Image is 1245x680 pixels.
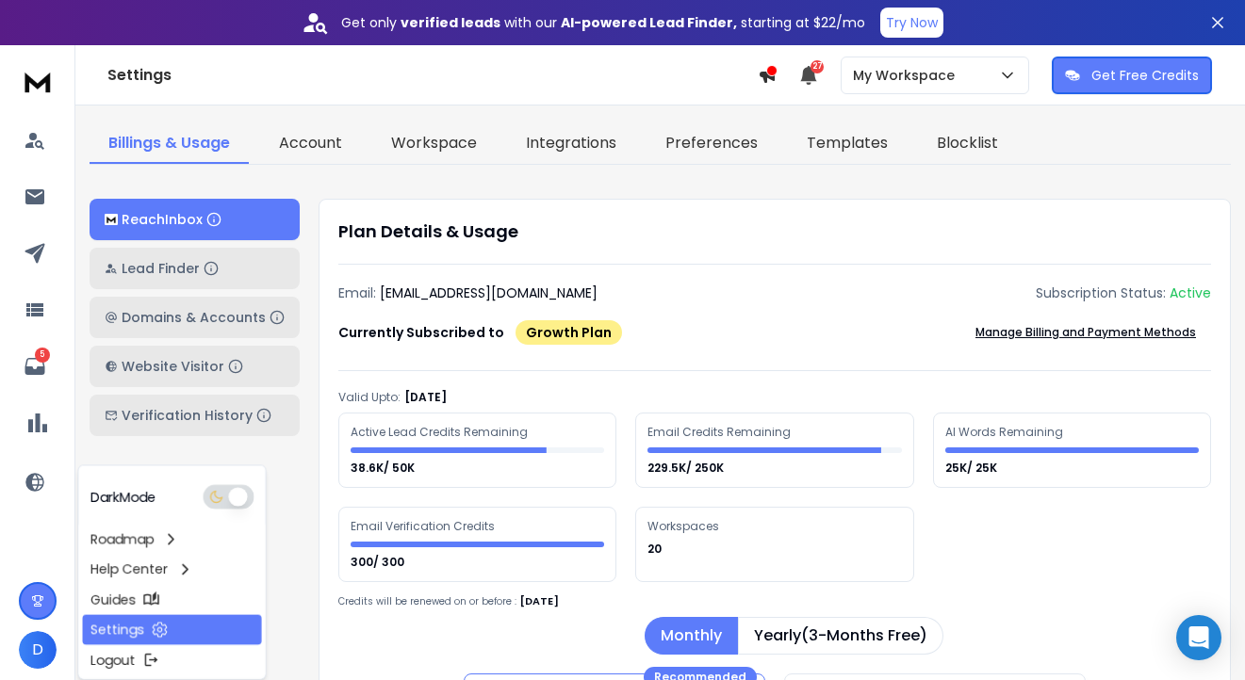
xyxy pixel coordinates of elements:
div: Email Verification Credits [351,519,498,534]
strong: AI-powered Lead Finder, [561,13,737,32]
a: Roadmap [83,525,262,555]
p: Get Free Credits [1091,66,1199,85]
button: Yearly(3-Months Free) [738,617,943,655]
button: Try Now [880,8,943,38]
div: AI Words Remaining [945,425,1066,440]
p: 25K/ 25K [945,461,1000,476]
button: Monthly [645,617,738,655]
p: 5 [35,348,50,363]
a: Account [260,124,361,164]
p: Try Now [886,13,938,32]
button: D [19,631,57,669]
p: Valid Upto: [338,390,401,405]
p: [DATE] [520,593,559,609]
img: logo [105,214,118,226]
button: Manage Billing and Payment Methods [960,314,1211,351]
p: Help Center [90,560,169,579]
a: Integrations [507,124,635,164]
div: Email Credits Remaining [647,425,794,440]
a: Guides [83,585,262,615]
div: Active [1170,283,1211,302]
a: Billings & Usage [90,124,249,164]
p: 38.6K/ 50K [351,461,418,476]
div: Growth Plan [516,320,622,345]
p: Subscription Status: [1036,283,1166,302]
div: Open Intercom Messenger [1176,615,1221,660]
p: [EMAIL_ADDRESS][DOMAIN_NAME] [380,283,598,302]
p: Logout [90,651,136,670]
p: Currently Subscribed to [338,323,504,342]
h1: Plan Details & Usage [338,219,1211,245]
p: 20 [647,542,664,557]
img: logo [19,64,57,99]
p: 300/ 300 [351,555,407,570]
p: Manage Billing and Payment Methods [975,325,1196,340]
button: Lead Finder [90,248,300,289]
p: Email: [338,283,376,302]
a: Preferences [647,124,777,164]
p: Credits will be renewed on or before : [338,594,516,608]
div: Workspaces [647,519,722,534]
p: Get only with our starting at $22/mo [341,13,865,32]
button: Verification History [90,395,300,436]
button: ReachInbox [90,199,300,240]
button: Website Visitor [90,346,300,387]
p: Dark Mode [90,488,156,507]
p: My Workspace [853,66,962,85]
a: Blocklist [918,124,1017,164]
button: Domains & Accounts [90,297,300,338]
div: Active Lead Credits Remaining [351,425,531,440]
p: [DATE] [404,390,447,405]
a: Help Center [83,555,262,585]
p: Roadmap [90,530,155,549]
p: 229.5K/ 250K [647,461,727,476]
strong: verified leads [401,13,500,32]
a: 5 [16,348,54,385]
button: Get Free Credits [1052,57,1212,94]
a: Templates [788,124,907,164]
a: Workspace [372,124,496,164]
span: 27 [811,60,824,73]
p: Guides [90,591,136,609]
a: Settings [83,615,262,645]
h1: Settings [107,64,758,87]
p: Settings [90,621,144,640]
